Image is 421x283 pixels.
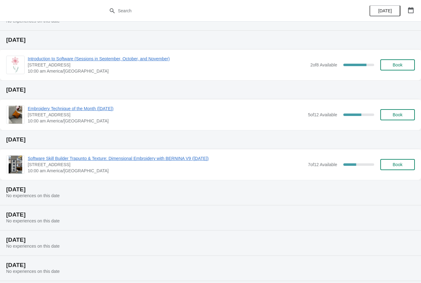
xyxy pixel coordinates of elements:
[308,112,337,117] span: 5 of 12 Available
[308,162,337,167] span: 7 of 12 Available
[380,159,415,170] button: Book
[28,106,305,112] span: Embroidery Technique of the Month ([DATE])
[393,112,403,117] span: Book
[6,212,415,218] h2: [DATE]
[28,118,305,124] span: 10:00 am America/[GEOGRAPHIC_DATA]
[393,162,403,167] span: Book
[9,156,22,173] img: Software Skill Builder Trapunto & Texture: Dimensional Embroidery with BERNINA V9 (October 8, 202...
[393,62,403,67] span: Book
[380,59,415,70] button: Book
[28,68,307,74] span: 10:00 am America/[GEOGRAPHIC_DATA]
[378,8,392,13] span: [DATE]
[6,244,60,249] span: No experiences on this date
[6,137,415,143] h2: [DATE]
[118,5,316,16] input: Search
[6,269,60,274] span: No experiences on this date
[6,87,415,93] h2: [DATE]
[28,155,305,161] span: Software Skill Builder Trapunto & Texture: Dimensional Embroidery with BERNINA V9 ([DATE])
[28,112,305,118] span: [STREET_ADDRESS]
[6,218,60,223] span: No experiences on this date
[10,56,21,74] img: Introduction to Software (Sessions in September, October, and November) | 1300 Salem Rd SW, Suite...
[28,161,305,168] span: [STREET_ADDRESS]
[6,193,60,198] span: No experiences on this date
[28,168,305,174] span: 10:00 am America/[GEOGRAPHIC_DATA]
[28,62,307,68] span: [STREET_ADDRESS]
[6,186,415,193] h2: [DATE]
[6,237,415,243] h2: [DATE]
[310,62,337,67] span: 2 of 8 Available
[6,262,415,268] h2: [DATE]
[370,5,400,16] button: [DATE]
[6,37,415,43] h2: [DATE]
[9,106,22,124] img: Embroidery Technique of the Month (October 7, 2025) | 1300 Salem Rd SW, Suite 350, Rochester, MN ...
[28,56,307,62] span: Introduction to Software (Sessions in September, October, and November)
[380,109,415,120] button: Book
